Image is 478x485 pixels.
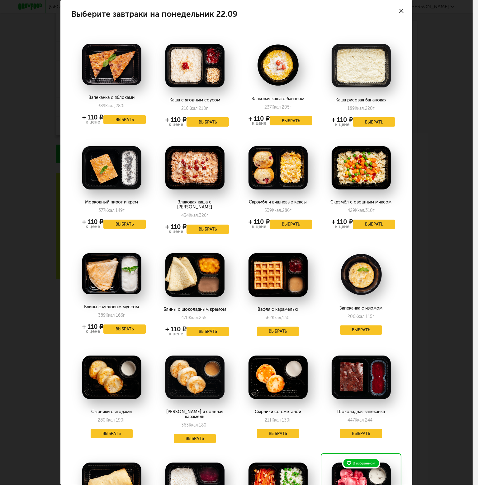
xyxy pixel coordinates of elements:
[373,106,375,111] span: г
[165,229,187,234] div: к цене
[248,224,270,229] div: к цене
[82,224,103,229] div: к цене
[187,327,229,336] button: Выбрать
[106,103,116,109] span: Ккал,
[248,121,270,126] div: к цене
[248,253,308,297] img: big_166ZK53KlE4HfnGn.png
[248,146,308,190] img: big_n9l4KMbTDapZjgR7.png
[187,117,229,127] button: Выбрать
[82,253,141,294] img: big_R2VmYTuJm77ko16d.png
[165,122,187,127] div: к цене
[206,315,208,320] span: г
[98,313,125,318] div: 389 166
[332,146,391,190] img: big_nGaHh9KMYtJ1l6S0.png
[244,409,312,414] div: Сырники со сметаной
[373,208,375,213] span: г
[82,219,103,224] div: + 110 ₽
[161,307,229,312] div: Блины с шоколадным кремом
[270,116,312,125] button: Выбрать
[82,356,141,399] img: big_Oj7558GKmMMoQVCH.png
[373,417,375,423] span: г
[332,44,391,87] img: big_42J9bIotsfnFaUEq.png
[181,213,208,218] div: 434 326
[248,44,308,86] img: big_YmUIJ0e5ZOoZTlSS.png
[248,116,270,121] div: + 110 ₽
[98,103,125,109] div: 389 280
[161,409,229,419] div: [PERSON_NAME] и соленая карамель
[272,105,282,110] span: Ккал,
[327,98,395,103] div: Каша рисовая банановая
[181,422,208,428] div: 363 180
[348,208,375,213] div: 429 310
[106,208,116,213] span: Ккал,
[174,434,216,443] button: Выбрать
[264,208,291,213] div: 539 286
[248,219,270,224] div: + 110 ₽
[187,225,229,234] button: Выбрать
[248,356,308,399] img: big_8CrUXvGrGHgQr12N.png
[373,314,375,319] span: г
[165,146,225,190] img: big_zDl6ffcyro6hplhP.png
[272,208,282,213] span: Ккал,
[327,200,395,205] div: Скрэмбл с овощным миксом
[290,105,291,110] span: г
[124,103,125,109] span: г
[244,200,312,205] div: Скрэмбл и вишневые кексы
[165,253,225,297] img: big_FYI3kTKs1pVATXcC.png
[327,306,395,311] div: Запеканка с изюмом
[78,305,146,310] div: Блины с медовым муссом
[355,417,365,423] span: Ккал,
[348,417,375,423] div: 447 244
[272,417,282,423] span: Ккал,
[342,458,380,469] div: В избранном
[82,115,103,120] div: + 110 ₽
[98,417,125,423] div: 280 190
[272,315,282,320] span: Ккал,
[189,106,199,111] span: Ккал,
[182,106,208,111] div: 216 210
[264,315,291,320] div: 562 130
[264,105,291,110] div: 237 205
[270,220,312,229] button: Выбрать
[290,315,291,320] span: г
[356,314,366,319] span: Ккал,
[265,417,291,423] div: 211 130
[99,208,125,213] div: 377 149
[348,106,375,111] div: 189 220
[165,117,187,122] div: + 110 ₽
[165,327,187,332] div: + 110 ₽
[165,332,187,336] div: к цене
[257,327,299,336] button: Выбрать
[82,120,103,124] div: к цене
[123,313,125,318] span: г
[206,422,208,428] span: г
[332,219,353,224] div: + 110 ₽
[340,325,382,335] button: Выбрать
[91,429,133,438] button: Выбрать
[332,224,353,229] div: к цене
[355,208,365,213] span: Ккал,
[82,324,103,329] div: + 110 ₽
[71,11,238,17] h4: Выберите завтраки на понедельник 22.09
[123,208,125,213] span: г
[78,200,146,205] div: Морковный пирог и крем
[189,315,199,320] span: Ккал,
[82,146,141,190] img: big_w77nsp6ZJU5rSIzz.png
[124,417,125,423] span: г
[189,213,199,218] span: Ккал,
[332,356,391,399] img: big_F601vpJp5Wf4Dgz5.png
[257,429,299,438] button: Выбрать
[82,44,141,85] img: big_mPDajhulWsqtV8Bj.png
[244,96,312,101] div: Злаковая каша с бананом
[206,106,208,111] span: г
[348,314,375,319] div: 206 115
[327,409,395,414] div: Шоколадная запеканка
[353,220,395,229] button: Выбрать
[332,122,353,127] div: к цене
[290,208,291,213] span: г
[165,356,225,399] img: big_eqx7M5hQj0AiPcM4.png
[103,115,146,124] button: Выбрать
[206,213,208,218] span: г
[82,329,103,334] div: к цене
[244,307,312,312] div: Вафля с карамелью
